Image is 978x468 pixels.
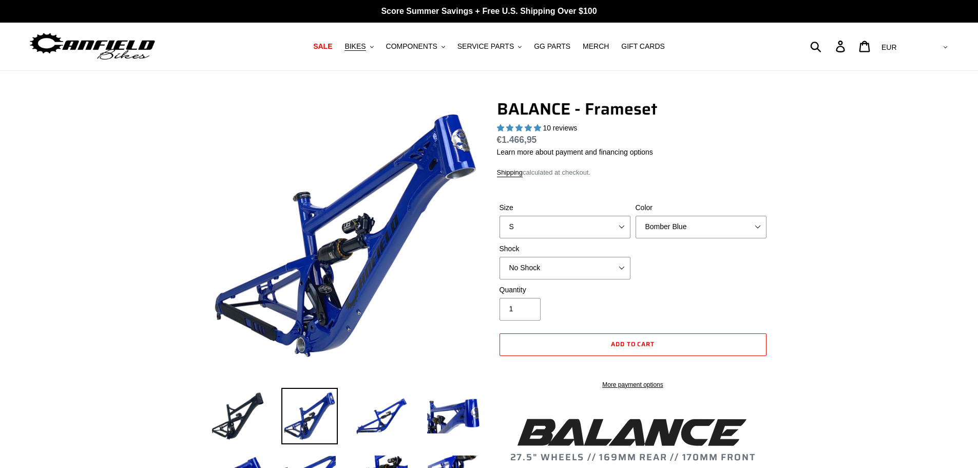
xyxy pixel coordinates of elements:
a: GIFT CARDS [616,40,670,53]
span: €1.466,95 [497,135,537,145]
button: BIKES [339,40,378,53]
label: Quantity [500,285,630,295]
input: Search [816,35,842,58]
span: SERVICE PARTS [457,42,514,51]
span: GG PARTS [534,42,570,51]
a: MERCH [578,40,614,53]
img: Load image into Gallery viewer, BALANCE - Frameset [209,388,266,444]
label: Color [636,202,766,213]
button: Add to cart [500,333,766,356]
label: Shock [500,244,630,254]
h1: BALANCE - Frameset [497,99,769,119]
img: Load image into Gallery viewer, BALANCE - Frameset [281,388,338,444]
a: GG PARTS [529,40,576,53]
div: calculated at checkout. [497,167,769,178]
a: SALE [308,40,337,53]
button: SERVICE PARTS [452,40,527,53]
h2: 27.5" WHEELS // 169MM REAR // 170MM FRONT [497,415,769,463]
span: COMPONENTS [386,42,437,51]
button: COMPONENTS [381,40,450,53]
img: Load image into Gallery viewer, BALANCE - Frameset [425,388,482,444]
span: 10 reviews [543,124,577,132]
label: Size [500,202,630,213]
span: 5.00 stars [497,124,543,132]
img: Canfield Bikes [28,30,157,63]
span: SALE [313,42,332,51]
span: Add to cart [611,339,655,349]
a: Learn more about payment and financing options [497,148,653,156]
a: Shipping [497,169,523,177]
span: GIFT CARDS [621,42,665,51]
img: Load image into Gallery viewer, BALANCE - Frameset [353,388,410,444]
span: BIKES [344,42,366,51]
a: More payment options [500,380,766,389]
span: MERCH [583,42,609,51]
